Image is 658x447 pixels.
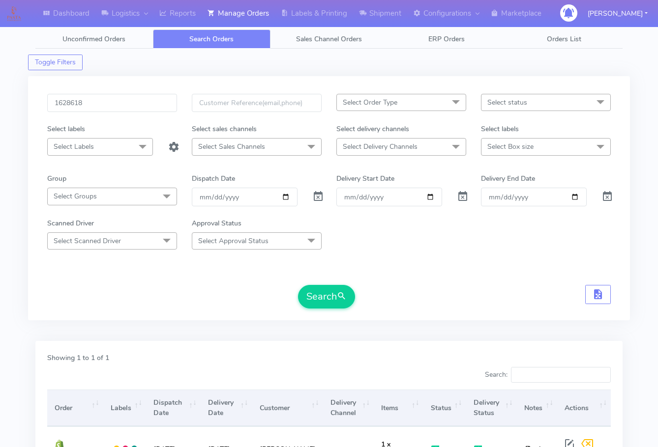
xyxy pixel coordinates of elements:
[47,218,94,228] label: Scanned Driver
[557,390,611,426] th: Actions: activate to sort column ascending
[343,98,397,107] span: Select Order Type
[47,390,103,426] th: Order: activate to sort column ascending
[481,173,535,184] label: Delivery End Date
[47,94,177,112] input: Order Id
[35,29,623,49] ul: Tabs
[343,142,418,151] span: Select Delivery Channels
[62,34,125,44] span: Unconfirmed Orders
[252,390,323,426] th: Customer: activate to sort column ascending
[47,173,66,184] label: Group
[54,236,121,246] span: Select Scanned Driver
[336,124,409,134] label: Select delivery channels
[487,142,534,151] span: Select Box size
[580,3,655,24] button: [PERSON_NAME]
[28,55,83,70] button: Toggle Filters
[485,367,611,383] label: Search:
[54,142,94,151] span: Select Labels
[201,390,252,426] th: Delivery Date: activate to sort column ascending
[466,390,517,426] th: Delivery Status: activate to sort column ascending
[47,124,85,134] label: Select labels
[198,142,265,151] span: Select Sales Channels
[323,390,374,426] th: Delivery Channel: activate to sort column ascending
[192,173,235,184] label: Dispatch Date
[336,173,394,184] label: Delivery Start Date
[487,98,527,107] span: Select status
[547,34,581,44] span: Orders List
[47,353,109,363] label: Showing 1 to 1 of 1
[192,218,241,228] label: Approval Status
[511,367,611,383] input: Search:
[192,124,257,134] label: Select sales channels
[481,124,519,134] label: Select labels
[54,192,97,201] span: Select Groups
[423,390,466,426] th: Status: activate to sort column ascending
[517,390,557,426] th: Notes: activate to sort column ascending
[428,34,465,44] span: ERP Orders
[298,285,355,308] button: Search
[189,34,234,44] span: Search Orders
[198,236,269,246] span: Select Approval Status
[192,94,322,112] input: Customer Reference(email,phone)
[103,390,146,426] th: Labels: activate to sort column ascending
[374,390,423,426] th: Items: activate to sort column ascending
[296,34,362,44] span: Sales Channel Orders
[146,390,201,426] th: Dispatch Date: activate to sort column ascending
